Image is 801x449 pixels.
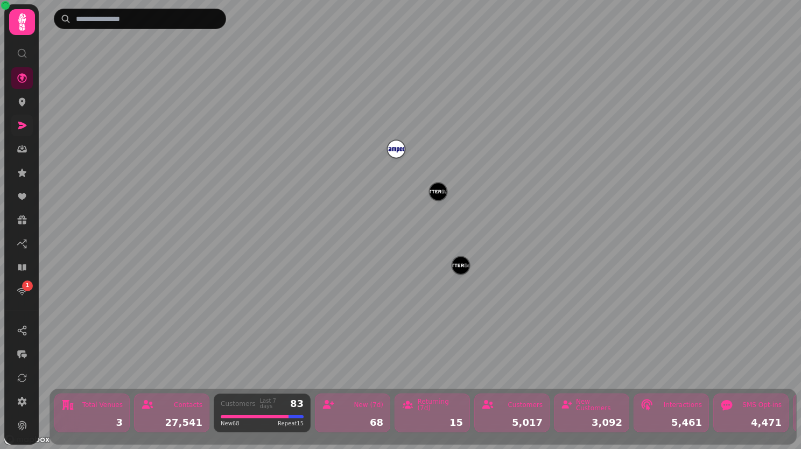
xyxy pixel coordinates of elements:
[322,418,383,427] div: 68
[641,418,702,427] div: 5,461
[402,418,463,427] div: 15
[290,399,304,409] div: 83
[452,257,469,277] div: Map marker
[354,402,383,408] div: New (7d)
[174,402,202,408] div: Contacts
[11,280,33,302] a: 1
[278,419,304,427] span: Repeat 15
[141,418,202,427] div: 27,541
[61,418,123,427] div: 3
[481,418,543,427] div: 5,017
[576,398,622,411] div: New Customers
[430,183,447,204] div: Map marker
[221,401,256,407] div: Customers
[82,402,123,408] div: Total Venues
[221,419,240,427] span: New 68
[430,183,447,200] button: Gutterball Alley
[3,433,51,446] a: Mapbox logo
[388,141,405,161] div: Map marker
[260,398,286,409] div: Last 7 days
[508,402,543,408] div: Customers
[26,282,29,290] span: 1
[452,257,469,274] button: Gutterball Lincoln
[561,418,622,427] div: 3,092
[664,402,702,408] div: Interactions
[720,418,782,427] div: 4,471
[388,141,405,158] button: Gutterball Alley Mailing
[742,402,782,408] div: SMS Opt-ins
[417,398,463,411] div: Returning (7d)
